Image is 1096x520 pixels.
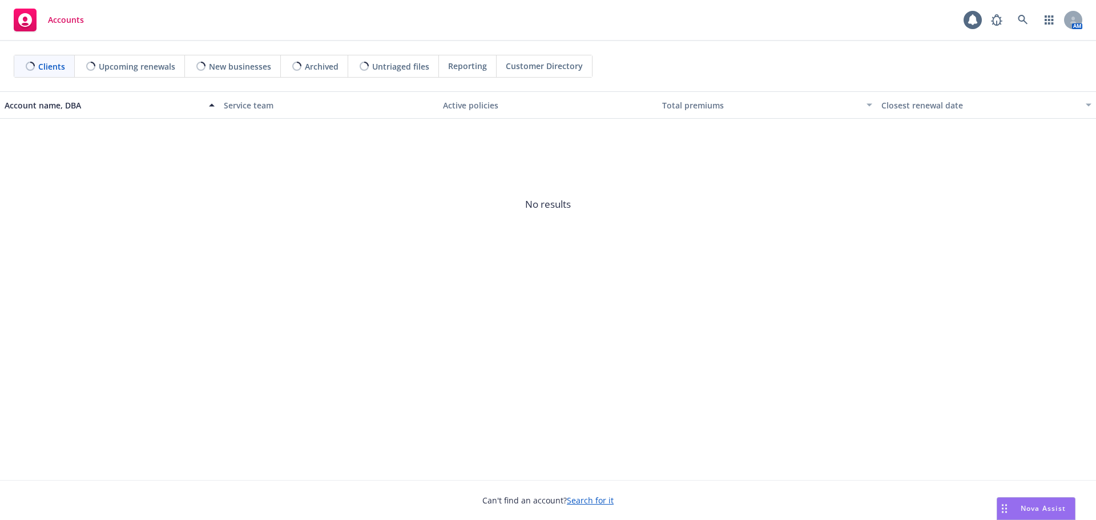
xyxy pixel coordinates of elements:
a: Switch app [1038,9,1061,31]
a: Search [1012,9,1034,31]
div: Active policies [443,99,653,111]
button: Service team [219,91,438,119]
span: Archived [305,61,339,72]
button: Closest renewal date [877,91,1096,119]
span: Untriaged files [372,61,429,72]
a: Accounts [9,4,88,36]
span: Can't find an account? [482,494,614,506]
a: Report a Bug [985,9,1008,31]
button: Total premiums [658,91,877,119]
span: Nova Assist [1021,503,1066,513]
div: Account name, DBA [5,99,202,111]
span: Reporting [448,60,487,72]
span: New businesses [209,61,271,72]
span: Accounts [48,15,84,25]
button: Active policies [438,91,658,119]
div: Service team [224,99,434,111]
div: Total premiums [662,99,860,111]
div: Drag to move [997,498,1012,519]
button: Nova Assist [997,497,1075,520]
div: Closest renewal date [881,99,1079,111]
span: Upcoming renewals [99,61,175,72]
span: Customer Directory [506,60,583,72]
a: Search for it [567,495,614,506]
span: Clients [38,61,65,72]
